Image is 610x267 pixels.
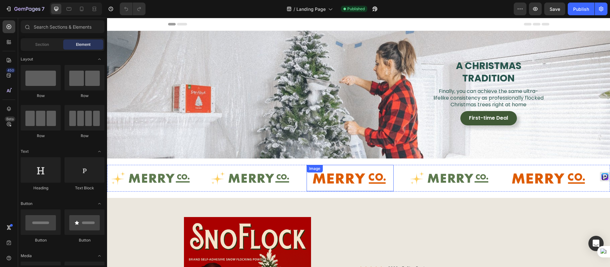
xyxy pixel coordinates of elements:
div: Open Intercom Messenger [588,236,604,251]
p: 7 [42,5,44,13]
span: Layout [21,56,33,62]
button: Save [544,3,565,15]
iframe: Design area [107,18,610,267]
span: Text [21,149,29,154]
span: Toggle open [94,251,105,261]
span: Landing Page [296,6,326,12]
span: Element [76,42,91,47]
div: Row [64,93,105,99]
span: Media [21,253,32,259]
div: Beta [5,116,15,122]
div: First-time Deal [362,97,401,104]
img: [object Object] [0,151,87,170]
div: Button [21,237,61,243]
span: Toggle open [94,199,105,209]
h2: A CHRISTMAS TRADITION [321,41,442,67]
button: First-time Deal [353,93,410,108]
div: Text Block [64,185,105,191]
span: Finally, you can achieve the same ultra-lifelike consistency as professionally flocked Christmas ... [326,70,437,90]
div: 450 [6,68,15,73]
div: Row [21,93,61,99]
p: 2000+ 5-Star Reviews [281,248,326,253]
button: Publish [568,3,594,15]
button: 7 [3,3,47,15]
span: Save [550,6,560,12]
span: Toggle open [94,146,105,157]
span: / [294,6,295,12]
span: Section [35,42,49,47]
img: [object Object] [299,151,386,170]
div: Undo/Redo [120,3,146,15]
div: Publish [573,6,589,12]
div: Image [201,148,214,154]
div: Button [64,237,105,243]
div: Row [64,133,105,139]
span: Published [347,6,365,12]
div: Heading [21,185,61,191]
div: Row [21,133,61,139]
img: [object Object] [100,151,187,170]
span: Toggle open [94,54,105,64]
img: [object Object] [399,151,486,170]
span: Button [21,201,32,207]
img: [object Object] [200,151,287,170]
input: Search Sections & Elements [21,20,105,33]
